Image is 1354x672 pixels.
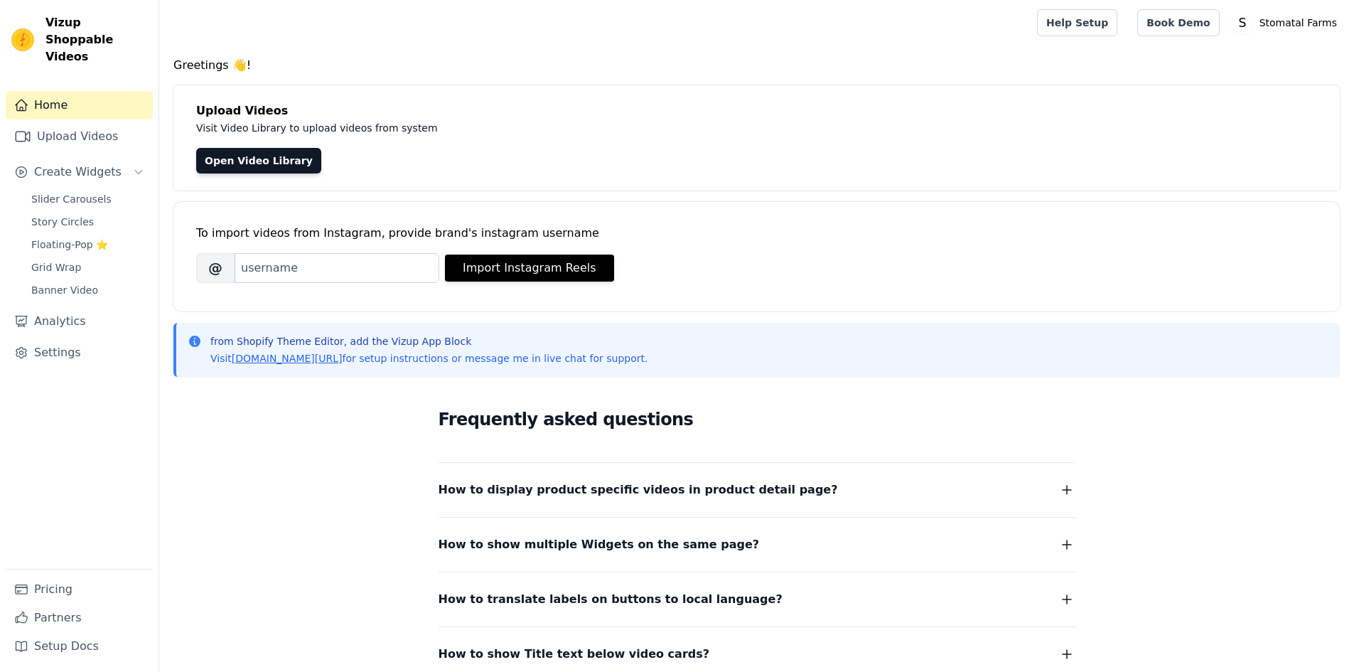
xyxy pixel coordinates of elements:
p: Stomatal Farms [1254,10,1343,36]
input: username [235,253,439,283]
button: Create Widgets [6,158,153,186]
span: How to show Title text below video cards? [439,644,710,664]
a: Open Video Library [196,148,321,174]
span: @ [196,253,235,283]
span: Grid Wrap [31,260,81,274]
span: Floating-Pop ⭐ [31,238,108,252]
a: Banner Video [23,280,153,300]
span: How to show multiple Widgets on the same page? [439,535,760,555]
span: Story Circles [31,215,94,229]
button: Import Instagram Reels [445,255,614,282]
p: from Shopify Theme Editor, add the Vizup App Block [210,334,648,348]
a: Setup Docs [6,632,153,661]
a: Home [6,91,153,119]
button: S Stomatal Farms [1231,10,1343,36]
img: Vizup [11,28,34,51]
span: Vizup Shoppable Videos [45,14,147,65]
div: To import videos from Instagram, provide brand's instagram username [196,225,1317,242]
span: How to translate labels on buttons to local language? [439,590,783,609]
h4: Greetings 👋! [173,57,1340,74]
h4: Upload Videos [196,102,1317,119]
a: Pricing [6,575,153,604]
h2: Frequently asked questions [439,405,1075,434]
span: Create Widgets [34,164,122,181]
button: How to show Title text below video cards? [439,644,1075,664]
button: How to display product specific videos in product detail page? [439,480,1075,500]
text: S [1238,16,1246,30]
a: Partners [6,604,153,632]
p: Visit Video Library to upload videos from system [196,119,833,137]
a: [DOMAIN_NAME][URL] [232,353,343,364]
button: How to show multiple Widgets on the same page? [439,535,1075,555]
a: Help Setup [1037,9,1117,36]
a: Analytics [6,307,153,336]
a: Floating-Pop ⭐ [23,235,153,255]
a: Upload Videos [6,122,153,151]
span: How to display product specific videos in product detail page? [439,480,838,500]
a: Settings [6,338,153,367]
span: Slider Carousels [31,192,112,206]
a: Book Demo [1137,9,1219,36]
button: How to translate labels on buttons to local language? [439,590,1075,609]
p: Visit for setup instructions or message me in live chat for support. [210,351,648,366]
a: Slider Carousels [23,189,153,209]
span: Banner Video [31,283,98,297]
a: Grid Wrap [23,257,153,277]
a: Story Circles [23,212,153,232]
